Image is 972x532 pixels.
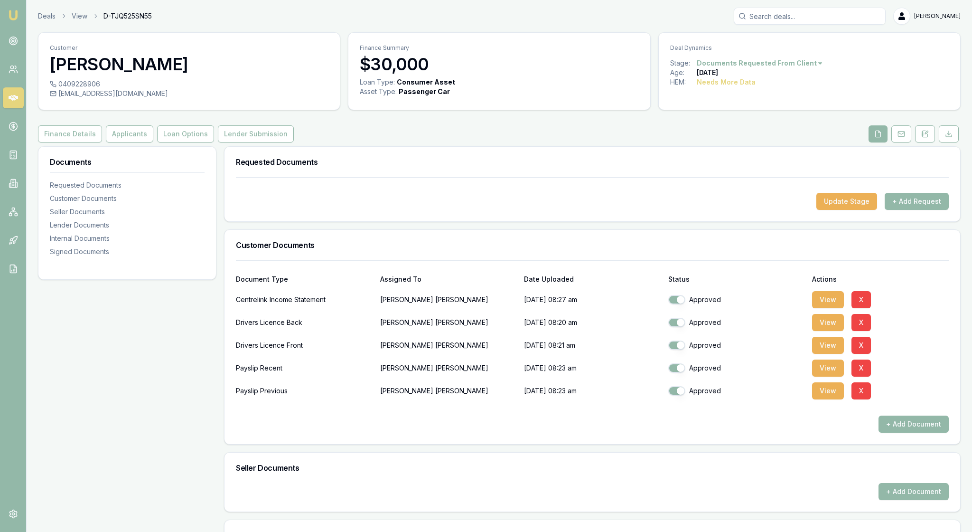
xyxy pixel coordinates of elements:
[670,58,697,68] div: Stage:
[812,337,844,354] button: View
[399,87,450,96] div: Passenger Car
[236,336,373,355] div: Drivers Licence Front
[380,381,517,400] p: [PERSON_NAME] [PERSON_NAME]
[380,313,517,332] p: [PERSON_NAME] [PERSON_NAME]
[38,125,102,142] button: Finance Details
[236,241,949,249] h3: Customer Documents
[812,382,844,399] button: View
[851,337,871,354] button: X
[697,68,718,77] div: [DATE]
[360,87,397,96] div: Asset Type :
[236,290,373,309] div: Centrelink Income Statement
[524,313,661,332] p: [DATE] 08:20 am
[50,158,205,166] h3: Documents
[524,290,661,309] p: [DATE] 08:27 am
[50,194,205,203] div: Customer Documents
[668,295,805,304] div: Approved
[851,291,871,308] button: X
[50,207,205,217] div: Seller Documents
[50,89,328,98] div: [EMAIL_ADDRESS][DOMAIN_NAME]
[360,44,638,52] p: Finance Summary
[50,234,205,243] div: Internal Documents
[697,77,756,87] div: Needs More Data
[50,44,328,52] p: Customer
[812,314,844,331] button: View
[851,314,871,331] button: X
[236,313,373,332] div: Drivers Licence Back
[812,360,844,377] button: View
[218,125,294,142] button: Lender Submission
[8,9,19,21] img: emu-icon-u.png
[879,416,949,433] button: + Add Document
[236,464,949,472] h3: Seller Documents
[216,125,296,142] a: Lender Submission
[157,125,214,142] button: Loan Options
[668,276,805,283] div: Status
[155,125,216,142] a: Loan Options
[380,336,517,355] p: [PERSON_NAME] [PERSON_NAME]
[50,55,328,74] h3: [PERSON_NAME]
[524,359,661,378] p: [DATE] 08:23 am
[668,363,805,373] div: Approved
[72,11,87,21] a: View
[812,276,949,283] div: Actions
[734,8,886,25] input: Search deals
[38,11,56,21] a: Deals
[50,220,205,230] div: Lender Documents
[851,382,871,399] button: X
[380,359,517,378] p: [PERSON_NAME] [PERSON_NAME]
[670,77,697,87] div: HEM:
[236,381,373,400] div: Payslip Previous
[360,77,395,87] div: Loan Type:
[103,11,152,21] span: D-TJQ525SN55
[38,11,152,21] nav: breadcrumb
[697,58,823,68] button: Documents Requested From Client
[879,483,949,500] button: + Add Document
[360,55,638,74] h3: $30,000
[38,125,104,142] a: Finance Details
[50,247,205,256] div: Signed Documents
[668,386,805,396] div: Approved
[668,341,805,350] div: Approved
[885,193,949,210] button: + Add Request
[397,77,455,87] div: Consumer Asset
[106,125,153,142] button: Applicants
[380,290,517,309] p: [PERSON_NAME] [PERSON_NAME]
[914,12,961,20] span: [PERSON_NAME]
[524,276,661,283] div: Date Uploaded
[524,336,661,355] p: [DATE] 08:21 am
[104,125,155,142] a: Applicants
[50,79,328,89] div: 0409228906
[236,359,373,378] div: Payslip Recent
[670,44,949,52] p: Deal Dynamics
[812,291,844,308] button: View
[236,276,373,283] div: Document Type
[851,360,871,377] button: X
[816,193,877,210] button: Update Stage
[670,68,697,77] div: Age:
[50,180,205,190] div: Requested Documents
[236,158,949,166] h3: Requested Documents
[380,276,517,283] div: Assigned To
[668,318,805,327] div: Approved
[524,381,661,400] p: [DATE] 08:23 am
